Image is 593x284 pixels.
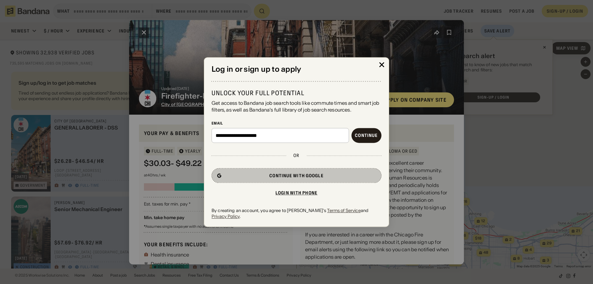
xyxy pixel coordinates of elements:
[212,65,381,74] div: Log in or sign up to apply
[275,191,318,195] div: Login with phone
[269,174,323,178] div: Continue with Google
[355,134,378,138] div: Continue
[327,208,360,214] a: Terms of Service
[212,100,381,113] div: Get access to Bandana job search tools like commute times and smart job filters, as well as Banda...
[212,121,381,126] div: Email
[212,208,381,219] div: By creating an account, you agree to [PERSON_NAME]'s and .
[212,214,240,219] a: Privacy Policy
[212,89,381,97] div: Unlock your full potential
[293,153,299,159] div: or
